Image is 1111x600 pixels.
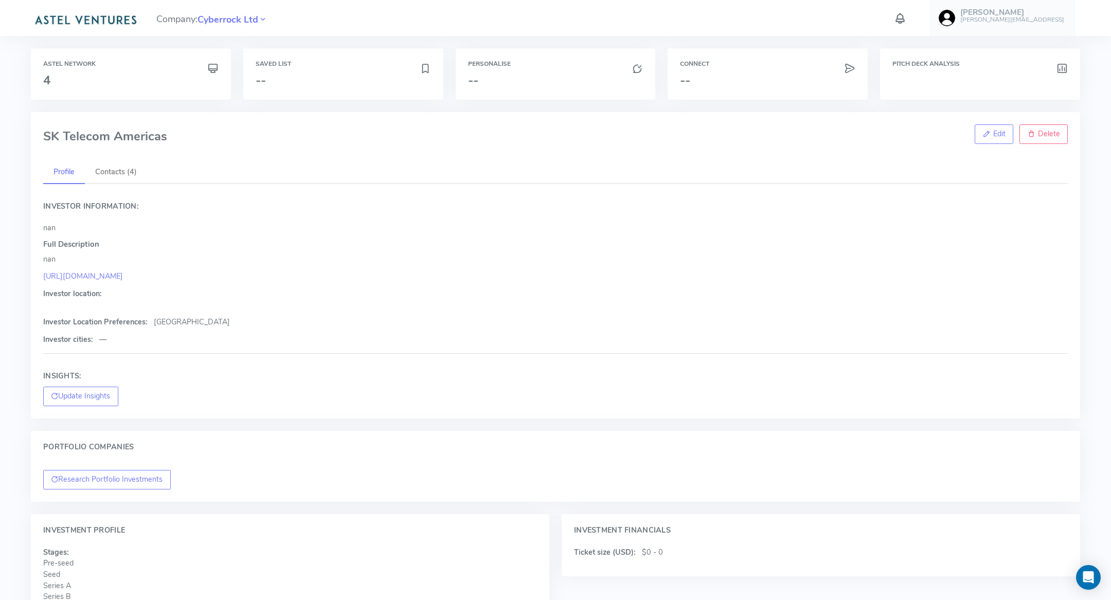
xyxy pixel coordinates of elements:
[43,317,148,327] span: Investor Location Preferences:
[43,580,537,592] span: Series A
[43,72,50,88] span: 4
[680,74,855,87] h3: --
[43,240,1068,249] h5: Full Description
[680,61,855,67] h6: Connect
[198,13,258,27] span: Cyberrock Ltd
[43,203,1068,211] h4: Investor Information:
[975,124,1013,144] a: Edit
[939,10,955,26] img: user-image
[574,526,1068,535] h4: Investment Financials
[85,161,147,183] a: Contacts (4)
[43,128,167,144] span: SK Telecom Americas
[1038,129,1060,139] span: Delete
[574,547,636,557] span: Ticket size (USD):
[574,547,1068,558] p: $0 - 0
[43,526,537,535] h4: Investment Profile
[43,271,123,281] a: [URL][DOMAIN_NAME]
[468,61,643,67] h6: Personalise
[43,317,1068,328] p: [GEOGRAPHIC_DATA]
[43,558,537,569] span: Pre-seed
[892,61,1068,67] h6: Pitch Deck Analysis
[43,470,171,489] button: Research Portfolio Investments
[43,61,219,67] h6: Astel Network
[43,223,1068,234] p: nan
[993,129,1006,139] span: Edit
[43,372,1068,380] h4: Insights:
[43,254,1068,265] p: nan
[43,569,537,580] span: Seed
[198,13,258,25] a: Cyberrock Ltd
[43,443,1068,451] h4: Portfolio Companies
[43,288,102,299] span: Investor location:
[960,16,1064,23] h6: [PERSON_NAME][EMAIL_ADDRESS]
[256,72,266,88] span: --
[43,161,85,184] a: Profile
[43,547,69,557] span: Stages:
[1076,565,1101,590] div: Open Intercom Messenger
[43,334,1068,346] p: —
[1019,124,1068,144] a: Delete
[43,334,93,344] span: Investor cities:
[468,74,643,87] h3: --
[43,387,118,406] button: Update Insights
[256,61,431,67] h6: Saved List
[960,8,1064,17] h5: [PERSON_NAME]
[156,9,267,27] span: Company:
